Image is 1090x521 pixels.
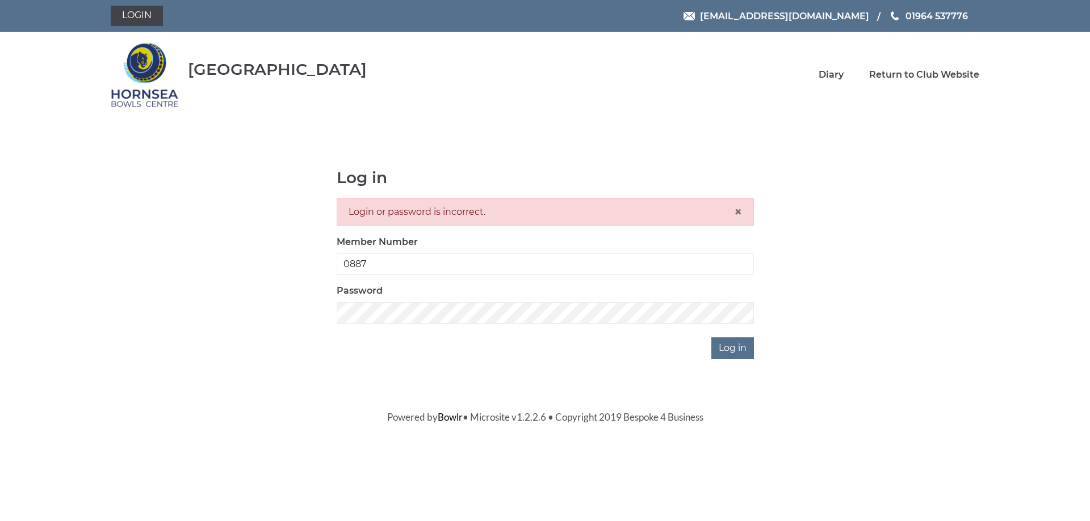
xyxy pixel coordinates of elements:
[337,235,418,249] label: Member Number
[869,69,979,81] a: Return to Club Website
[337,169,754,187] h1: Log in
[891,11,899,20] img: Phone us
[188,61,367,78] div: [GEOGRAPHIC_DATA]
[111,35,179,115] img: Hornsea Bowls Centre
[111,6,163,26] a: Login
[438,411,463,423] a: Bowlr
[819,69,844,81] a: Diary
[711,337,754,359] input: Log in
[889,9,968,23] a: Phone us 01964 537776
[700,10,869,21] span: [EMAIL_ADDRESS][DOMAIN_NAME]
[684,12,695,20] img: Email
[684,9,869,23] a: Email [EMAIL_ADDRESS][DOMAIN_NAME]
[387,411,703,423] span: Powered by • Microsite v1.2.2.6 • Copyright 2019 Bespoke 4 Business
[337,198,754,226] div: Login or password is incorrect.
[734,205,742,219] button: Close
[905,10,968,21] span: 01964 537776
[337,284,383,298] label: Password
[734,204,742,220] span: ×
